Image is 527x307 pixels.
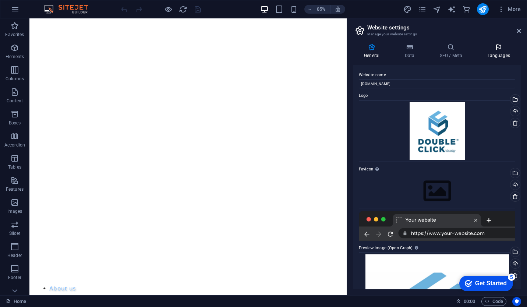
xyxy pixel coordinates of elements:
[6,76,24,82] p: Columns
[7,208,22,214] p: Images
[7,98,23,104] p: Content
[359,100,515,162] div: NEWLOGO-uwob3ircGhPy_3zge1WmRw.png
[477,3,489,15] button: publish
[179,5,187,14] i: Reload page
[22,8,53,15] div: Get Started
[6,4,60,19] div: Get Started 5 items remaining, 0% complete
[433,5,442,14] button: navigator
[462,5,471,14] button: commerce
[469,299,470,304] span: :
[478,5,487,14] i: Publish
[448,5,456,14] button: text_generator
[393,43,428,59] h4: Data
[5,32,24,38] p: Favorites
[495,3,524,15] button: More
[359,71,515,80] label: Website name
[418,5,427,14] button: pages
[403,5,412,14] button: design
[485,297,503,306] span: Code
[359,174,515,208] div: Select files from the file manager, stock photos, or upload file(s)
[403,5,412,14] i: Design (Ctrl+Alt+Y)
[7,253,22,258] p: Header
[448,5,456,14] i: AI Writer
[359,244,515,253] label: Preview Image (Open Graph)
[359,165,515,174] label: Favicon
[9,230,21,236] p: Slider
[512,297,521,306] button: Usercentrics
[8,164,21,170] p: Tables
[6,297,26,306] a: Click to cancel selection. Double-click to open Pages
[9,120,21,126] p: Boxes
[8,275,21,280] p: Footer
[178,5,187,14] button: reload
[4,142,25,148] p: Accordion
[498,6,521,13] span: More
[476,43,521,59] h4: Languages
[367,31,506,38] h3: Manage your website settings
[42,5,98,14] img: Editor Logo
[428,43,476,59] h4: SEO / Meta
[464,297,475,306] span: 00 00
[6,186,24,192] p: Features
[359,80,515,88] input: Name...
[54,1,62,9] div: 5
[433,5,441,14] i: Navigator
[6,54,24,60] p: Elements
[315,5,327,14] h6: 85%
[304,5,330,14] button: 85%
[481,297,506,306] button: Code
[359,91,515,100] label: Logo
[353,43,393,59] h4: General
[367,24,521,31] h2: Website settings
[418,5,427,14] i: Pages (Ctrl+Alt+S)
[335,6,341,13] i: On resize automatically adjust zoom level to fit chosen device.
[462,5,471,14] i: Commerce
